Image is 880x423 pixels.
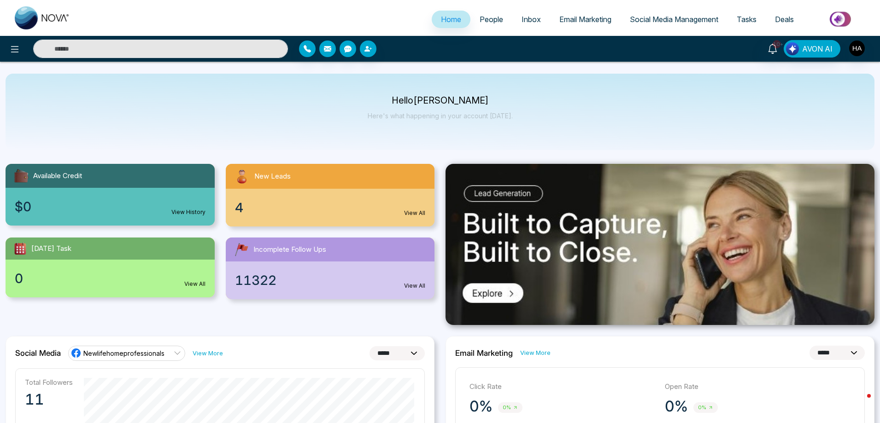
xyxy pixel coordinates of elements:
[849,392,871,414] iframe: Intercom live chat
[766,11,803,28] a: Deals
[762,40,784,56] a: 10+
[775,15,794,24] span: Deals
[455,348,513,358] h2: Email Marketing
[784,40,840,58] button: AVON AI
[25,390,73,409] p: 11
[233,168,251,185] img: newLeads.svg
[480,15,503,24] span: People
[665,382,851,392] p: Open Rate
[254,171,291,182] span: New Leads
[808,9,874,29] img: Market-place.gif
[15,269,23,288] span: 0
[368,97,513,104] p: Hello [PERSON_NAME]
[233,241,250,258] img: followUps.svg
[13,168,29,184] img: availableCredit.svg
[15,348,61,358] h2: Social Media
[235,198,243,217] span: 4
[404,282,425,290] a: View All
[83,349,164,358] span: Newlifehomeprofessionals
[737,15,757,24] span: Tasks
[621,11,727,28] a: Social Media Management
[441,15,461,24] span: Home
[522,15,541,24] span: Inbox
[25,378,73,387] p: Total Followers
[171,208,205,216] a: View History
[786,42,799,55] img: Lead Flow
[512,11,550,28] a: Inbox
[693,402,718,413] span: 0%
[253,244,326,255] span: Incomplete Follow Ups
[31,243,71,254] span: [DATE] Task
[849,41,865,56] img: User Avatar
[446,164,874,325] img: .
[235,271,276,290] span: 11322
[559,15,611,24] span: Email Marketing
[520,348,551,357] a: View More
[727,11,766,28] a: Tasks
[773,40,781,48] span: 10+
[470,11,512,28] a: People
[220,164,440,226] a: New Leads4View All
[432,11,470,28] a: Home
[15,6,70,29] img: Nova CRM Logo
[550,11,621,28] a: Email Marketing
[498,402,522,413] span: 0%
[184,280,205,288] a: View All
[469,382,656,392] p: Click Rate
[665,397,688,416] p: 0%
[404,209,425,217] a: View All
[630,15,718,24] span: Social Media Management
[802,43,833,54] span: AVON AI
[368,112,513,120] p: Here's what happening in your account [DATE].
[193,349,223,358] a: View More
[15,197,31,216] span: $0
[469,397,493,416] p: 0%
[13,241,28,256] img: todayTask.svg
[33,171,82,181] span: Available Credit
[220,238,440,299] a: Incomplete Follow Ups11322View All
